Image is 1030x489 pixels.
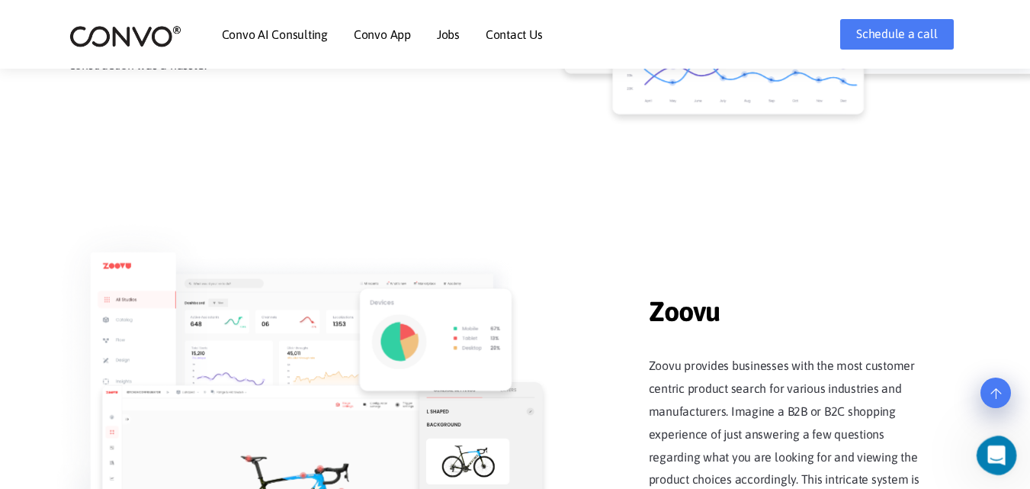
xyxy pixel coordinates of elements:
[354,28,411,40] a: Convo App
[222,28,328,40] a: Convo AI Consulting
[69,24,181,48] img: logo_2.png
[840,19,953,50] a: Schedule a call
[486,28,543,40] a: Contact Us
[437,28,460,40] a: Jobs
[649,272,939,332] span: Zoovu
[977,436,1028,476] iframe: Intercom live chat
